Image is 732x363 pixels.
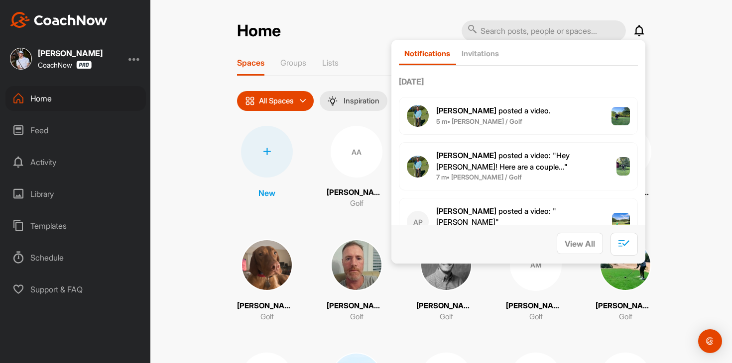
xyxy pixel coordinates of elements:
[436,206,496,216] b: [PERSON_NAME]
[506,239,566,323] a: AM[PERSON_NAME]Golf
[350,311,364,323] p: Golf
[436,106,551,115] span: posted a video .
[436,106,496,115] b: [PERSON_NAME]
[565,239,595,249] span: View All
[529,311,543,323] p: Golf
[407,105,429,127] img: user avatar
[237,58,264,68] p: Spaces
[327,187,386,198] p: [PERSON_NAME]
[344,97,379,105] p: Inspiration
[327,239,386,323] a: [PERSON_NAME]Golf
[436,117,522,125] b: 5 m • [PERSON_NAME] / Golf
[259,97,294,105] p: All Spaces
[619,311,632,323] p: Golf
[10,12,108,28] img: CoachNow
[237,239,297,323] a: [PERSON_NAME]Golf
[331,126,382,178] div: AA
[258,187,275,199] p: New
[327,126,386,209] a: AA[PERSON_NAME]Golf
[596,300,655,312] p: [PERSON_NAME]
[416,239,476,323] a: [PERSON_NAME]Golf
[5,118,146,143] div: Feed
[436,151,570,172] span: posted a video : " Hey [PERSON_NAME]! Here are a couple... "
[245,96,255,106] img: icon
[404,49,450,58] p: Notifications
[611,107,630,126] img: post image
[612,213,630,232] img: post image
[436,206,556,227] span: posted a video : " [PERSON_NAME] "
[10,48,32,70] img: square_69e7ce49b8ac85affed7bcbb6ba4170a.jpg
[557,233,603,254] button: View All
[328,96,338,106] img: menuIcon
[510,239,562,291] div: AM
[440,311,453,323] p: Golf
[596,239,655,323] a: [PERSON_NAME]Golf
[462,20,626,41] input: Search posts, people or spaces...
[350,198,364,209] p: Golf
[462,49,499,58] p: Invitations
[322,58,339,68] p: Lists
[260,311,274,323] p: Golf
[600,239,651,291] img: square_56740f6eb7669d56b777449353fdbc6e.jpg
[436,151,496,160] b: [PERSON_NAME]
[416,300,476,312] p: [PERSON_NAME]
[237,300,297,312] p: [PERSON_NAME]
[331,239,382,291] img: square_a7f8f94edf1f42e2f99f1870060b0499.jpg
[38,61,92,69] div: CoachNow
[38,49,103,57] div: [PERSON_NAME]
[616,157,630,176] img: post image
[5,86,146,111] div: Home
[280,58,306,68] p: Groups
[5,277,146,302] div: Support & FAQ
[5,181,146,206] div: Library
[237,21,281,41] h2: Home
[420,239,472,291] img: square_5d5ea3900045a32c5f0e14723a918235.jpg
[5,213,146,238] div: Templates
[5,150,146,175] div: Activity
[399,76,638,88] label: [DATE]
[506,300,566,312] p: [PERSON_NAME]
[241,239,293,291] img: square_eec0f594bafd57d3833894f68a3a4b55.jpg
[407,156,429,178] img: user avatar
[327,300,386,312] p: [PERSON_NAME]
[436,173,522,181] b: 7 m • [PERSON_NAME] / Golf
[76,61,92,69] img: CoachNow Pro
[407,211,429,233] div: AP
[5,245,146,270] div: Schedule
[698,329,722,353] div: Open Intercom Messenger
